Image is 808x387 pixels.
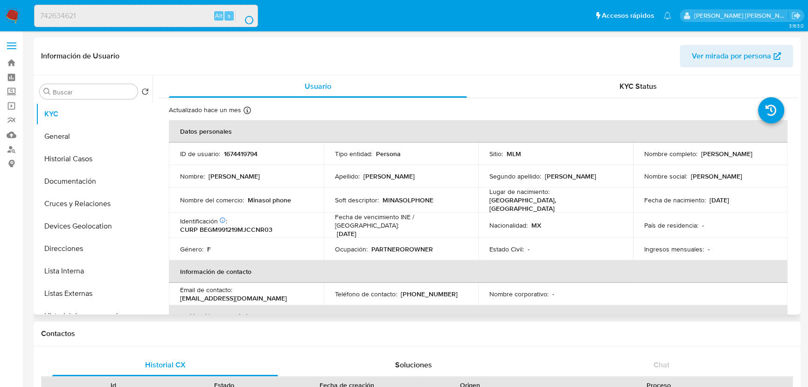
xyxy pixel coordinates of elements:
p: MINASOLPHONE [383,196,433,204]
p: - [528,245,529,253]
button: Volver al orden por defecto [141,88,149,98]
span: Historial CX [145,359,185,370]
p: Nombre del comercio : [180,196,244,204]
p: [PERSON_NAME] [209,172,260,180]
button: Documentación [36,170,153,193]
span: Ver mirada por persona [692,45,771,67]
span: Soluciones [395,359,432,370]
p: Estado Civil : [489,245,524,253]
p: Segundo apellido : [489,172,541,180]
button: Buscar [43,88,51,95]
span: Chat [654,359,669,370]
button: Devices Geolocation [36,215,153,237]
p: - [702,221,704,229]
button: Historial Casos [36,148,153,170]
h1: Información de Usuario [41,51,119,61]
p: [PERSON_NAME] [363,172,415,180]
p: Nacionalidad : [489,221,528,229]
p: Sitio : [489,150,503,158]
p: País de residencia : [644,221,698,229]
p: Apellido : [335,172,360,180]
button: search-icon [235,9,254,22]
p: F [207,245,211,253]
button: Direcciones [36,237,153,260]
button: Cruces y Relaciones [36,193,153,215]
p: [DATE] [337,229,356,238]
th: Verificación y cumplimiento [169,305,787,328]
button: General [36,125,153,148]
p: Fecha de vencimiento INE / [GEOGRAPHIC_DATA] : [335,213,467,229]
p: Soft descriptor : [335,196,379,204]
button: KYC [36,103,153,125]
p: Minasol phone [248,196,291,204]
p: ID de usuario : [180,150,220,158]
p: MLM [507,150,521,158]
p: [GEOGRAPHIC_DATA], [GEOGRAPHIC_DATA] [489,196,618,213]
p: - [552,290,554,298]
p: [PHONE_NUMBER] [401,290,458,298]
input: Buscar [53,88,134,96]
p: 1674419794 [224,150,258,158]
p: [EMAIL_ADDRESS][DOMAIN_NAME] [180,294,287,302]
p: [PERSON_NAME] [545,172,596,180]
p: Género : [180,245,203,253]
a: Notificaciones [663,12,671,20]
p: Teléfono de contacto : [335,290,397,298]
p: Nombre : [180,172,205,180]
button: Ver mirada por persona [680,45,793,67]
p: Ocupación : [335,245,368,253]
p: Persona [376,150,401,158]
a: Salir [791,11,801,21]
button: Lista Interna [36,260,153,282]
p: Ingresos mensuales : [644,245,704,253]
p: michelleangelica.rodriguez@mercadolibre.com.mx [694,11,788,20]
p: - [708,245,710,253]
p: [PERSON_NAME] [691,172,742,180]
p: Nombre social : [644,172,687,180]
button: Listas Externas [36,282,153,305]
button: Historial de conversaciones [36,305,153,327]
span: Usuario [305,81,331,92]
span: s [228,11,230,20]
p: Identificación : [180,217,227,225]
p: MX [531,221,541,229]
span: Accesos rápidos [602,11,654,21]
p: Email de contacto : [180,286,232,294]
p: PARTNEROROWNER [371,245,433,253]
p: [PERSON_NAME] [701,150,752,158]
input: Buscar usuario o caso... [35,10,258,22]
p: Nombre corporativo : [489,290,549,298]
h1: Contactos [41,329,793,338]
p: Lugar de nacimiento : [489,187,550,196]
p: Tipo entidad : [335,150,372,158]
p: Fecha de nacimiento : [644,196,706,204]
th: Datos personales [169,120,787,143]
th: Información de contacto [169,260,787,283]
p: CURP BEGM991219MJCCNR03 [180,225,272,234]
p: [DATE] [710,196,729,204]
p: Actualizado hace un mes [169,106,241,115]
span: Alt [215,11,223,20]
span: KYC Status [620,81,657,92]
p: Nombre completo : [644,150,697,158]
